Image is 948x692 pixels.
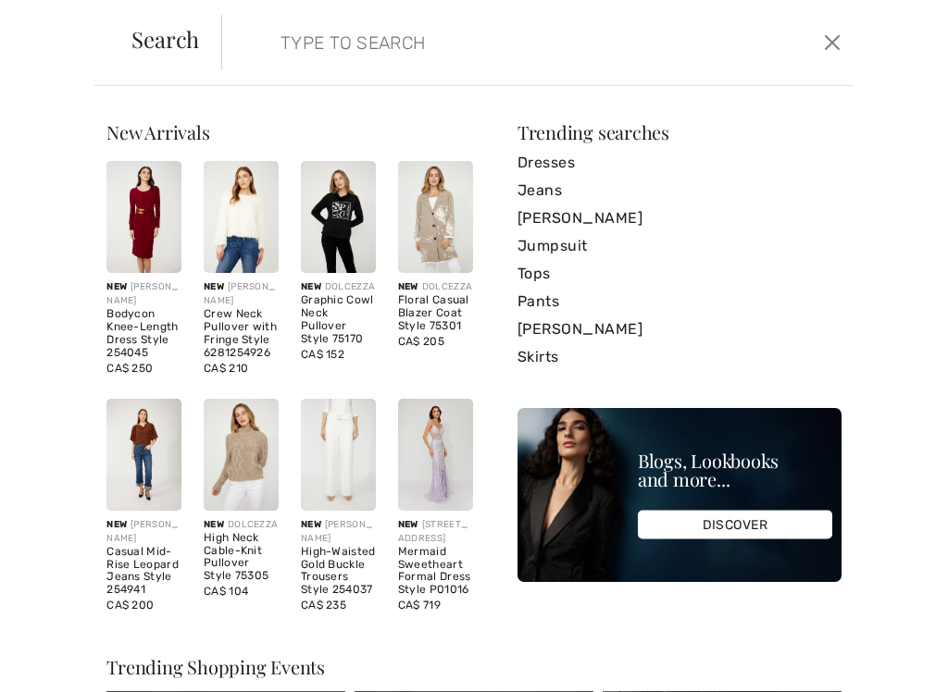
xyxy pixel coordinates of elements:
div: Crew Neck Pullover with Fringe Style 6281254926 [204,308,279,359]
span: CA$ 719 [398,599,441,612]
span: CA$ 104 [204,585,248,598]
span: New [106,281,127,292]
a: Pants [518,288,842,315]
span: New Arrivals [106,119,209,144]
span: CA$ 235 [301,599,346,612]
a: Skirts [518,343,842,371]
span: Search [131,28,199,50]
img: High-Waisted Gold Buckle Trousers Style 254037. Ivory [301,399,376,511]
span: CA$ 152 [301,348,344,361]
a: Tops [518,260,842,288]
img: High Neck Cable-Knit Pullover Style 75305. Taupe [204,399,279,511]
a: [PERSON_NAME] [518,204,842,232]
div: [PERSON_NAME] [204,280,279,308]
div: Blogs, Lookbooks and more... [638,451,832,488]
span: New [204,519,224,530]
input: TYPE TO SEARCH [267,15,680,70]
a: Dresses [518,149,842,177]
span: CA$ 200 [106,599,154,612]
div: Trending searches [518,123,842,142]
div: Casual Mid-Rise Leopard Jeans Style 254941 [106,546,181,597]
div: High-Waisted Gold Buckle Trousers Style 254037 [301,546,376,597]
div: Graphic Cowl Neck Pullover Style 75170 [301,294,376,345]
img: Bodycon Knee-Length Dress Style 254045. Cabernet [106,161,181,273]
button: Close [819,28,846,57]
span: New [301,281,321,292]
a: Jeans [518,177,842,204]
div: Mermaid Sweetheart Formal Dress Style P01016 [398,546,473,597]
a: Jumpsuit [518,232,842,260]
img: Casual Mid-Rise Leopard Jeans Style 254941. Blue [106,399,181,511]
span: New [204,281,224,292]
span: New [398,519,418,530]
div: DOLCEZZA [301,280,376,294]
img: Crew Neck Pullover with Fringe Style 6281254926. Off white [204,161,279,273]
img: Blogs, Lookbooks and more... [518,408,842,582]
div: Trending Shopping Events [106,658,842,676]
div: [PERSON_NAME] [301,518,376,546]
div: DOLCEZZA [204,518,279,532]
span: New [301,519,321,530]
span: CA$ 250 [106,362,153,375]
span: CA$ 210 [204,362,248,375]
a: [PERSON_NAME] [518,315,842,343]
img: Graphic Cowl Neck Pullover Style 75170. Black [301,161,376,273]
span: CA$ 205 [398,335,444,348]
div: Floral Casual Blazer Coat Style 75301 [398,294,473,332]
div: DOLCEZZA [398,280,473,294]
div: DISCOVER [638,511,832,539]
div: [PERSON_NAME] [106,280,181,308]
span: New [106,519,127,530]
div: High Neck Cable-Knit Pullover Style 75305 [204,532,279,583]
img: Mermaid Sweetheart Formal Dress Style P01016. Lavender [398,399,473,511]
div: Bodycon Knee-Length Dress Style 254045 [106,308,181,359]
span: New [398,281,418,292]
div: [STREET_ADDRESS] [398,518,473,546]
div: [PERSON_NAME] [106,518,181,546]
img: Floral Casual Blazer Coat Style 75301. Oatmeal [398,161,473,273]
